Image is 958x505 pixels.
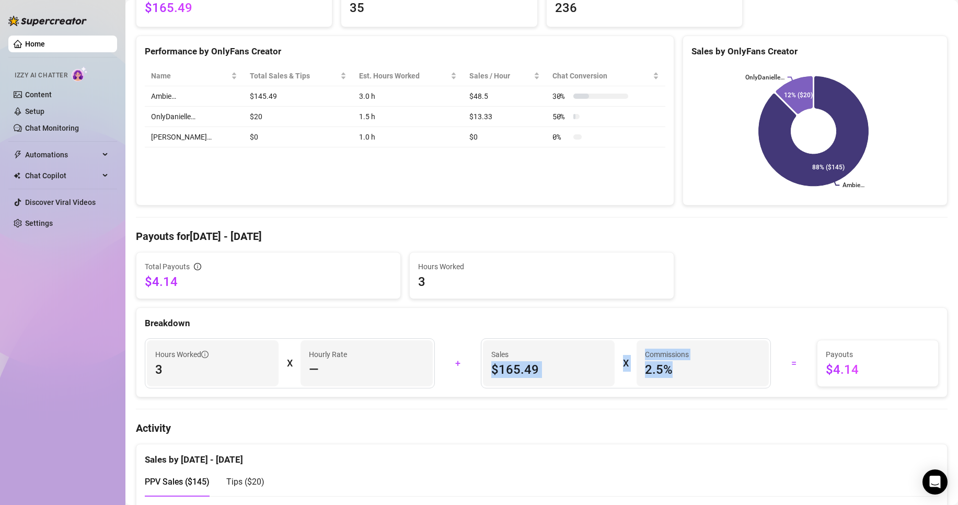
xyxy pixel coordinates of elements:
td: 1.0 h [353,127,463,147]
span: PPV Sales ( $145 ) [145,477,210,487]
span: 0 % [552,131,569,143]
a: Content [25,90,52,99]
span: 30 % [552,90,569,102]
td: $0 [463,127,546,147]
span: Total Payouts [145,261,190,272]
div: Open Intercom Messenger [922,469,948,495]
span: — [309,361,319,378]
div: + [441,355,475,372]
div: Sales by [DATE] - [DATE] [145,444,939,467]
img: Chat Copilot [14,172,20,179]
div: X [287,355,292,372]
a: Setup [25,107,44,116]
span: info-circle [201,351,209,358]
td: Ambie… [145,86,244,107]
span: Izzy AI Chatter [15,71,67,81]
span: 3 [155,361,270,378]
span: Name [151,70,229,82]
a: Settings [25,219,53,227]
a: Home [25,40,45,48]
span: $4.14 [145,273,392,290]
div: Performance by OnlyFans Creator [145,44,665,59]
div: Breakdown [145,316,939,330]
span: thunderbolt [14,151,22,159]
div: X [623,355,628,372]
span: 3 [418,273,665,290]
article: Commissions [645,349,689,360]
td: $13.33 [463,107,546,127]
img: AI Chatter [72,66,88,82]
span: Payouts [826,349,930,360]
td: $0 [244,127,353,147]
h4: Payouts for [DATE] - [DATE] [136,229,948,244]
div: Est. Hours Worked [359,70,448,82]
td: OnlyDanielle… [145,107,244,127]
th: Chat Conversion [546,66,665,86]
th: Total Sales & Tips [244,66,353,86]
span: $165.49 [491,361,606,378]
span: Chat Conversion [552,70,651,82]
div: = [777,355,811,372]
span: Sales [491,349,606,360]
text: Ambie… [843,182,865,189]
td: [PERSON_NAME]… [145,127,244,147]
article: Hourly Rate [309,349,347,360]
td: 3.0 h [353,86,463,107]
div: Sales by OnlyFans Creator [691,44,939,59]
a: Discover Viral Videos [25,198,96,206]
span: Chat Copilot [25,167,99,184]
th: Name [145,66,244,86]
td: $48.5 [463,86,546,107]
span: 2.5 % [645,361,760,378]
span: Total Sales & Tips [250,70,338,82]
span: info-circle [194,263,201,270]
span: Tips ( $20 ) [226,477,264,487]
span: Automations [25,146,99,163]
text: OnlyDanielle… [745,74,784,81]
span: Hours Worked [155,349,209,360]
td: $145.49 [244,86,353,107]
span: Sales / Hour [469,70,532,82]
span: $4.14 [826,361,930,378]
h4: Activity [136,421,948,435]
td: $20 [244,107,353,127]
span: 50 % [552,111,569,122]
img: logo-BBDzfeDw.svg [8,16,87,26]
a: Chat Monitoring [25,124,79,132]
span: Hours Worked [418,261,665,272]
td: 1.5 h [353,107,463,127]
th: Sales / Hour [463,66,546,86]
